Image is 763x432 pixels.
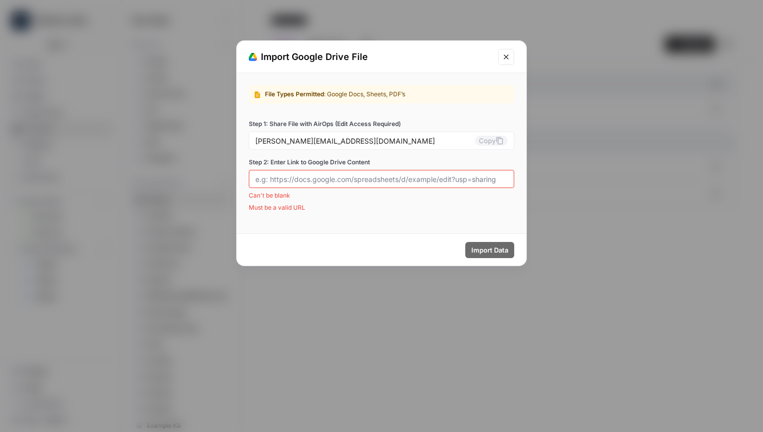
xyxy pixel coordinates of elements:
[465,242,514,258] button: Import Data
[471,245,508,255] span: Import Data
[249,191,514,200] span: Can't be blank
[475,136,508,146] button: Copy
[249,203,514,212] span: Must be a valid URL
[249,158,514,167] label: Step 2: Enter Link to Google Drive Content
[249,50,492,64] div: Import Google Drive File
[498,49,514,65] button: Close modal
[265,90,324,98] span: File Types Permitted
[324,90,405,98] span: : Google Docs, Sheets, PDF’s
[255,174,508,183] input: e.g: https://docs.google.com/spreadsheets/d/example/edit?usp=sharing
[249,119,514,129] label: Step 1: Share File with AirOps (Edit Access Required)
